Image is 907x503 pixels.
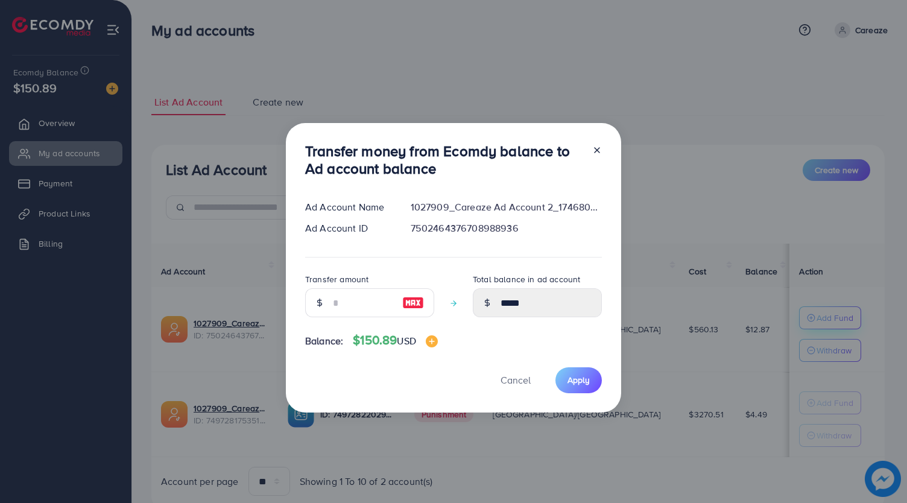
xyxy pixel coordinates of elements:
[501,373,531,387] span: Cancel
[401,200,612,214] div: 1027909_Careaze Ad Account 2_1746803855755
[353,333,438,348] h4: $150.89
[402,296,424,310] img: image
[305,273,368,285] label: Transfer amount
[485,367,546,393] button: Cancel
[426,335,438,347] img: image
[401,221,612,235] div: 7502464376708988936
[555,367,602,393] button: Apply
[567,374,590,386] span: Apply
[305,142,583,177] h3: Transfer money from Ecomdy balance to Ad account balance
[295,221,401,235] div: Ad Account ID
[305,334,343,348] span: Balance:
[295,200,401,214] div: Ad Account Name
[473,273,580,285] label: Total balance in ad account
[397,334,416,347] span: USD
